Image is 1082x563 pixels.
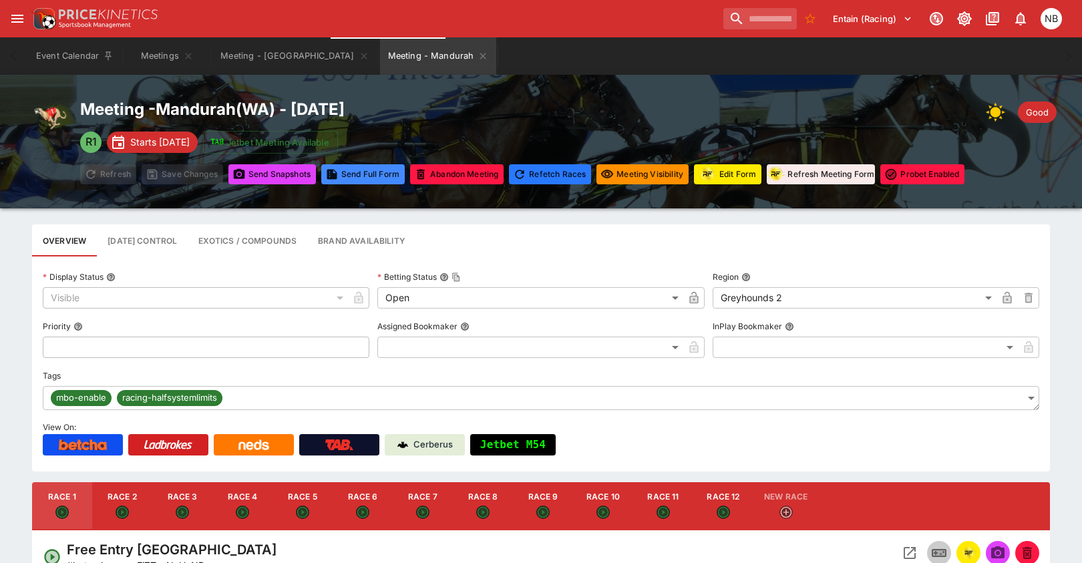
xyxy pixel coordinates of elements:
[573,482,633,530] button: Race 10
[377,287,683,309] div: Open
[952,7,976,31] button: Toggle light/dark mode
[43,422,76,432] span: View On:
[176,506,189,519] svg: Open
[380,37,497,75] button: Meeting - Mandurah
[55,506,69,519] svg: Open
[410,164,504,184] button: Mark all events in meeting as closed and abandoned.
[694,164,761,184] button: Update RacingForm for all races in this meeting
[29,5,56,32] img: PriceKinetics Logo
[59,9,158,19] img: PriceKinetics
[43,321,71,332] p: Priority
[385,434,465,455] a: Cerberus
[413,438,453,451] p: Cerberus
[152,482,212,530] button: Race 3
[785,322,794,331] button: InPlay Bookmaker
[333,482,393,530] button: Race 6
[536,506,550,519] svg: Open
[188,224,307,256] button: View and edit meeting dividends and compounds.
[986,99,1013,126] img: sun.png
[321,164,405,184] button: Send Full Form
[106,272,116,282] button: Display Status
[416,506,429,519] svg: Open
[470,434,556,455] button: Jetbet M54
[307,224,416,256] button: Configure brand availability for the meeting
[1018,106,1057,120] span: Good
[203,131,338,154] button: Jetbet Meeting Available
[453,482,513,530] button: Race 8
[212,482,273,530] button: Race 4
[924,7,948,31] button: Connected to PK
[960,546,976,560] img: racingform.png
[32,482,92,530] button: Race 1
[97,224,188,256] button: Configure each race specific details at once
[92,482,152,530] button: Race 2
[377,271,437,283] p: Betting Status
[1009,7,1033,31] button: Notifications
[753,482,818,530] button: New Race
[767,164,875,184] button: Refresh Meeting Form
[28,37,122,75] button: Event Calendar
[377,321,458,332] p: Assigned Bookmaker
[452,272,461,282] button: Copy To Clipboard
[236,506,249,519] svg: Open
[43,287,348,309] div: Visible
[596,506,610,519] svg: Open
[880,164,964,184] button: Toggle ProBet for every event in this meeting
[741,272,751,282] button: Region
[986,99,1013,126] div: Weather: null
[766,165,785,184] div: racingform
[59,22,131,28] img: Sportsbook Management
[296,506,309,519] svg: Open
[356,506,369,519] svg: Open
[116,506,129,519] svg: Open
[825,8,920,29] button: Select Tenant
[698,165,717,184] div: racingform
[1041,8,1062,29] div: Nicole Brown
[633,482,693,530] button: Race 11
[212,37,377,75] button: Meeting - Richmond
[59,439,107,450] img: Betcha
[698,166,717,182] img: racingform.png
[210,136,224,149] img: jetbet-logo.svg
[43,370,61,381] p: Tags
[130,135,190,149] p: Starts [DATE]
[51,391,112,405] span: mbo-enable
[1018,102,1057,123] div: Track Condition: Good
[657,506,670,519] svg: Open
[325,439,353,450] img: TabNZ
[960,545,976,561] div: racingform
[713,321,782,332] p: InPlay Bookmaker
[766,166,785,182] img: racingform.png
[73,322,83,331] button: Priority
[228,164,316,184] button: Send Snapshots
[717,506,730,519] svg: Open
[513,482,573,530] button: Race 9
[80,99,964,120] h2: Meeting - Mandurah ( WA ) - [DATE]
[43,271,104,283] p: Display Status
[476,506,490,519] svg: Open
[124,37,210,75] button: Meetings
[144,439,192,450] img: Ladbrokes
[32,224,97,256] button: Base meeting details
[397,439,408,450] img: Cerberus
[1037,4,1066,33] button: Nicole Brown
[1015,545,1039,558] span: Mark an event as closed and abandoned.
[238,439,268,450] img: Neds
[713,287,997,309] div: Greyhounds 2
[509,164,591,184] button: Refetching all race data will discard any changes you have made and reload the latest race data f...
[713,271,739,283] p: Region
[32,99,69,136] img: greyhound_racing.png
[799,8,821,29] button: No Bookmarks
[980,7,1005,31] button: Documentation
[5,7,29,31] button: open drawer
[117,391,222,405] span: racing-halfsystemlimits
[67,541,277,558] h4: Free Entry [GEOGRAPHIC_DATA]
[596,164,689,184] button: Set all events in meeting to specified visibility
[723,8,797,29] input: search
[439,272,449,282] button: Betting StatusCopy To Clipboard
[393,482,453,530] button: Race 7
[273,482,333,530] button: Race 5
[460,322,470,331] button: Assigned Bookmaker
[693,482,753,530] button: Race 12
